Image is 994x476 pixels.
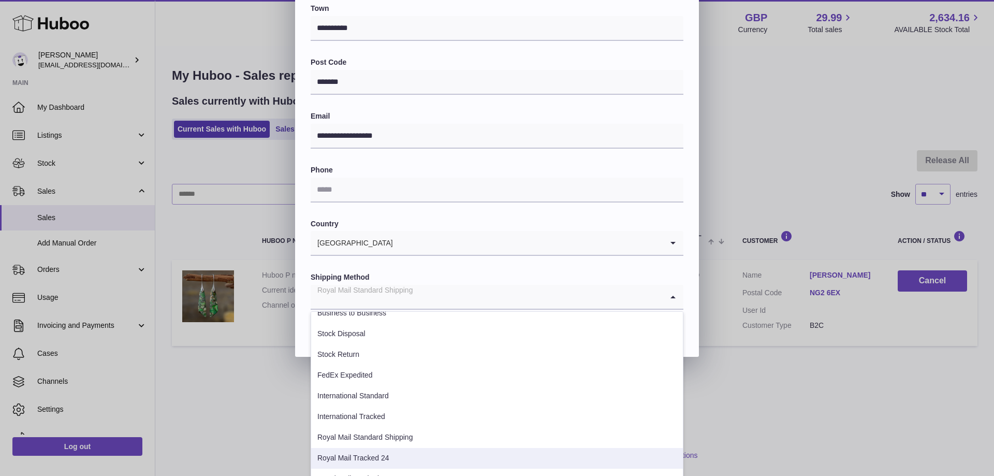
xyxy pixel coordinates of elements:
label: Town [311,4,683,13]
li: International Standard [311,386,683,407]
li: Royal Mail Standard Shipping [311,427,683,448]
li: Stock Disposal [311,324,683,344]
li: Stock Return [311,344,683,365]
div: Search for option [311,285,683,310]
span: [GEOGRAPHIC_DATA] [311,231,393,255]
li: FedEx Expedited [311,365,683,386]
input: Search for option [311,285,663,309]
label: Post Code [311,57,683,67]
li: International Tracked [311,407,683,427]
input: Search for option [393,231,663,255]
label: Phone [311,165,683,175]
label: Country [311,219,683,229]
label: Shipping Method [311,272,683,282]
div: Search for option [311,231,683,256]
label: Email [311,111,683,121]
li: Business to Business [311,303,683,324]
li: Royal Mail Tracked 24 [311,448,683,469]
